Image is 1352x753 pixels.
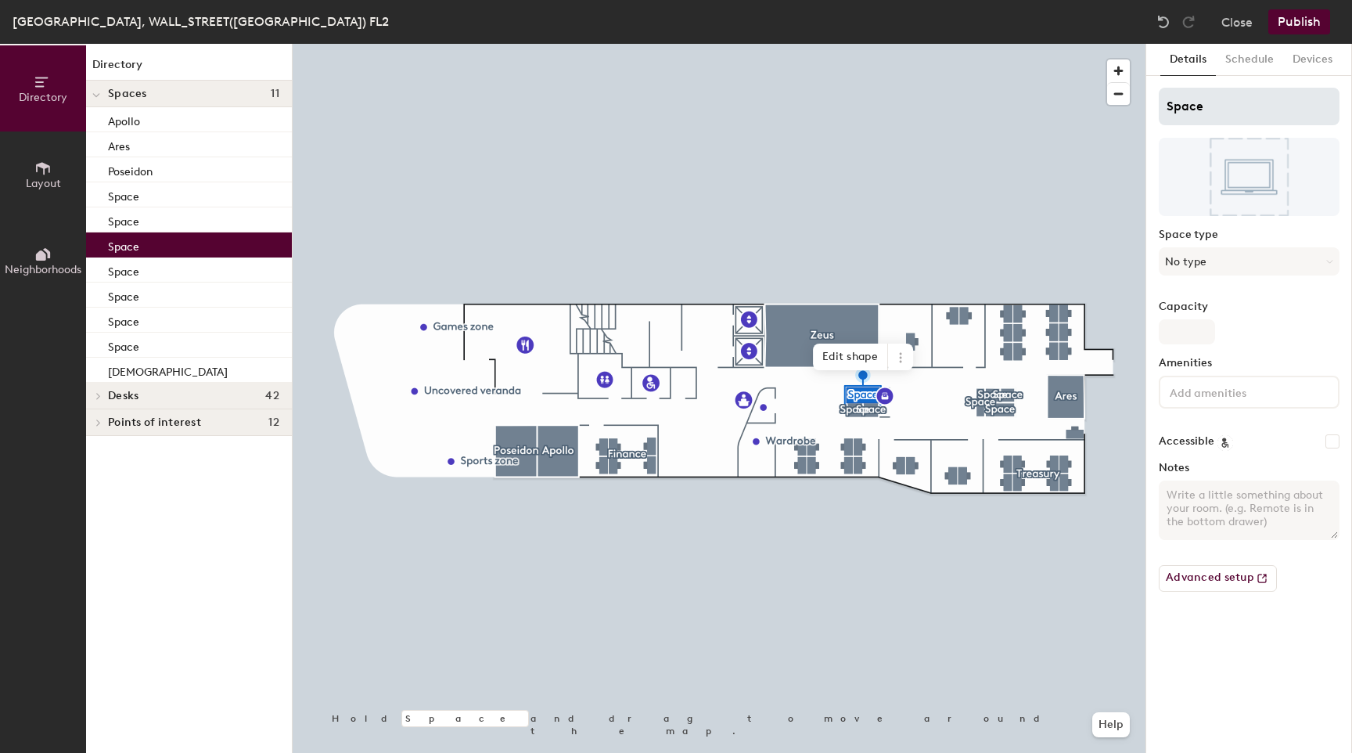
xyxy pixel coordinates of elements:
p: Space [108,336,139,354]
label: Amenities [1159,357,1339,369]
p: Apollo [108,110,140,128]
button: Schedule [1216,44,1283,76]
span: 42 [265,390,279,402]
img: Redo [1181,14,1196,30]
p: Space [108,261,139,279]
p: Ares [108,135,130,153]
button: Details [1160,44,1216,76]
label: Accessible [1159,435,1214,448]
button: Publish [1268,9,1330,34]
p: Poseidon [108,160,153,178]
p: Space [108,311,139,329]
span: 12 [268,416,279,429]
div: [GEOGRAPHIC_DATA], WALL_STREET([GEOGRAPHIC_DATA]) FL2 [13,12,389,31]
p: [DEMOGRAPHIC_DATA] [108,361,228,379]
p: Space [108,186,139,204]
span: Desks [108,390,138,402]
button: Help [1092,712,1130,737]
button: No type [1159,247,1339,276]
span: Points of interest [108,416,201,429]
p: Space [108,286,139,304]
button: Advanced setup [1159,565,1277,592]
span: Neighborhoods [5,263,81,276]
input: Add amenities [1167,382,1307,401]
button: Close [1221,9,1253,34]
span: Directory [19,91,67,104]
p: Space [108,236,139,254]
button: Devices [1283,44,1342,76]
label: Notes [1159,462,1339,474]
label: Space type [1159,229,1339,241]
img: Undo [1156,14,1171,30]
span: Layout [26,177,61,190]
p: Space [108,211,139,229]
span: Spaces [108,88,147,100]
label: Capacity [1159,301,1339,313]
img: The space named Space [1159,138,1339,216]
span: Edit shape [813,344,888,370]
span: 11 [271,88,279,100]
h1: Directory [86,56,292,81]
